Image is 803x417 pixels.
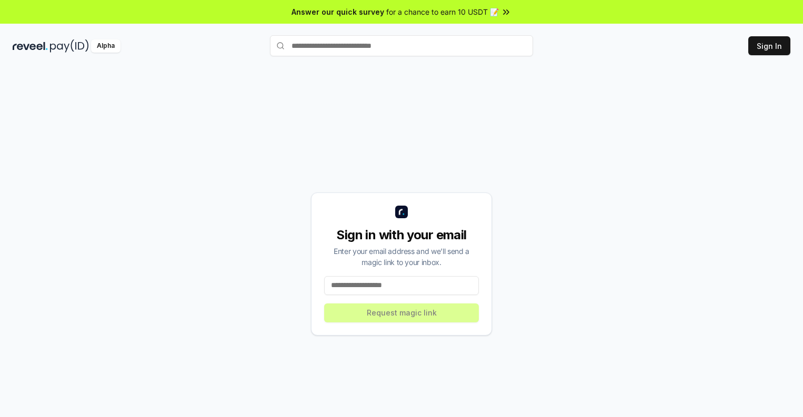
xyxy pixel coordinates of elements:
[91,39,121,53] div: Alpha
[395,206,408,218] img: logo_small
[13,39,48,53] img: reveel_dark
[386,6,499,17] span: for a chance to earn 10 USDT 📝
[324,246,479,268] div: Enter your email address and we’ll send a magic link to your inbox.
[324,227,479,243] div: Sign in with your email
[292,6,384,17] span: Answer our quick survey
[748,36,790,55] button: Sign In
[50,39,89,53] img: pay_id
